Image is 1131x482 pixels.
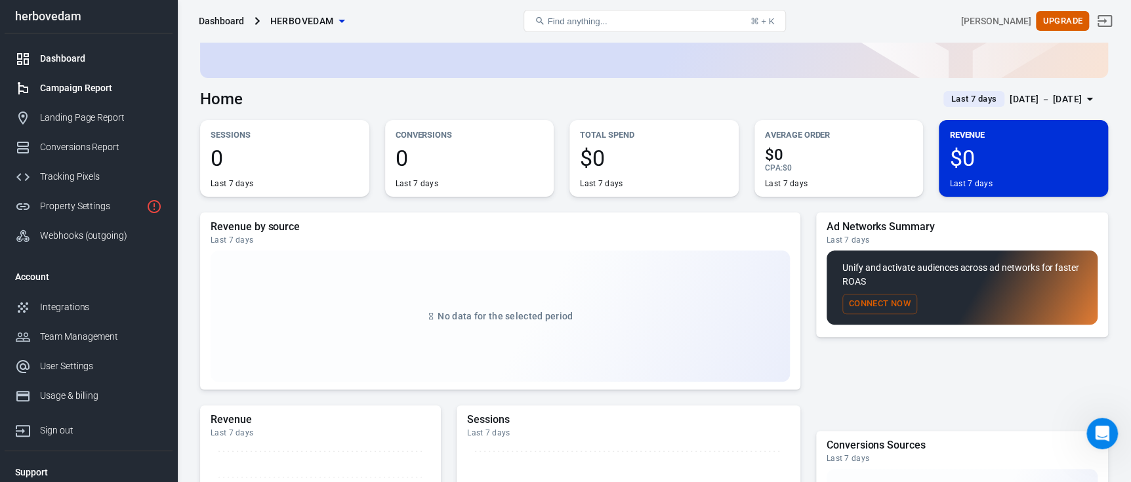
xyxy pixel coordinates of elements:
[5,103,173,132] a: Landing Page Report
[5,162,173,191] a: Tracking Pixels
[211,220,790,233] h5: Revenue by source
[40,389,162,403] div: Usage & billing
[827,220,1098,233] h5: Ad Networks Summary
[396,128,544,142] p: Conversions
[40,359,162,373] div: User Settings
[765,128,913,142] p: Average Order
[200,90,243,108] h3: Home
[524,10,786,32] button: Find anything...⌘ + K
[40,140,162,154] div: Conversions Report
[827,235,1098,245] div: Last 7 days
[5,221,173,251] a: Webhooks (outgoing)
[467,428,790,438] div: Last 7 days
[1010,91,1082,108] div: [DATE] － [DATE]
[765,178,808,189] div: Last 7 days
[467,413,790,426] h5: Sessions
[5,261,173,292] li: Account
[1086,418,1118,449] iframe: Intercom live chat
[1036,11,1089,31] button: Upgrade
[580,178,623,189] div: Last 7 days
[5,381,173,411] a: Usage & billing
[211,428,430,438] div: Last 7 days
[211,413,430,426] h5: Revenue
[40,111,162,125] div: Landing Page Report
[5,73,173,103] a: Campaign Report
[265,9,350,33] button: herbovedam
[949,128,1098,142] p: Revenue
[765,163,783,172] span: CPA :
[946,92,1002,106] span: Last 7 days
[5,322,173,351] a: Team Management
[5,191,173,221] a: Property Settings
[783,163,792,172] span: $0
[211,147,359,169] span: 0
[40,229,162,243] div: Webhooks (outgoing)
[961,14,1031,28] div: Account id: yLGw5221
[827,453,1098,464] div: Last 7 days
[40,170,162,184] div: Tracking Pixels
[211,178,253,189] div: Last 7 days
[40,52,162,66] div: Dashboard
[270,13,334,30] span: herbovedam
[40,300,162,314] div: Integrations
[396,178,438,189] div: Last 7 days
[438,311,573,321] span: No data for the selected period
[5,411,173,445] a: Sign out
[5,132,173,162] a: Conversions Report
[827,439,1098,452] h5: Conversions Sources
[5,44,173,73] a: Dashboard
[580,128,728,142] p: Total Spend
[5,10,173,22] div: herbovedam
[40,330,162,344] div: Team Management
[40,81,162,95] div: Campaign Report
[750,16,774,26] div: ⌘ + K
[580,147,728,169] span: $0
[146,199,162,214] svg: Property is not installed yet
[211,128,359,142] p: Sessions
[842,294,917,314] button: Connect Now
[199,14,244,28] div: Dashboard
[765,147,913,163] span: $0
[949,178,992,189] div: Last 7 days
[5,292,173,322] a: Integrations
[40,199,141,213] div: Property Settings
[949,147,1098,169] span: $0
[5,351,173,381] a: User Settings
[211,235,790,245] div: Last 7 days
[548,16,607,26] span: Find anything...
[933,89,1108,110] button: Last 7 days[DATE] － [DATE]
[1089,5,1121,37] a: Sign out
[396,147,544,169] span: 0
[842,261,1082,289] p: Unify and activate audiences across ad networks for faster ROAS
[40,424,162,437] div: Sign out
